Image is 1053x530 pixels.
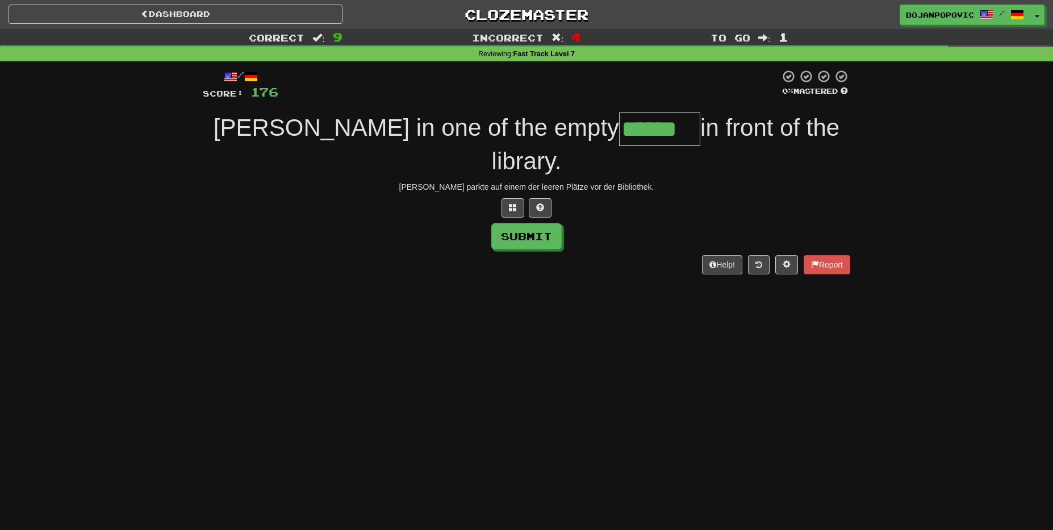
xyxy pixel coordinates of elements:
span: Correct [249,32,304,43]
span: [PERSON_NAME] in one of the empty [214,114,619,141]
div: [PERSON_NAME] parkte auf einem der leeren Plätze vor der Bibliothek. [203,181,850,193]
button: Round history (alt+y) [748,255,770,274]
span: bojanpopovic [906,10,974,20]
button: Single letter hint - you only get 1 per sentence and score half the points! alt+h [529,198,551,218]
strong: Fast Track Level 7 [513,50,575,58]
span: : [312,33,325,43]
span: 0 % [782,86,793,95]
button: Report [804,255,850,274]
a: Clozemaster [360,5,693,24]
span: Score: [203,89,244,98]
span: 4 [571,30,581,44]
span: Incorrect [472,32,544,43]
span: : [551,33,564,43]
div: / [203,69,278,84]
button: Help! [702,255,742,274]
div: Mastered [780,86,850,97]
span: 1 [779,30,788,44]
span: 9 [333,30,342,44]
a: bojanpopovic / [900,5,1030,25]
span: in front of the library. [492,114,840,174]
span: To go [711,32,750,43]
span: : [758,33,771,43]
button: Submit [491,223,562,249]
a: Dashboard [9,5,342,24]
button: Switch sentence to multiple choice alt+p [502,198,524,218]
span: / [999,9,1005,17]
span: 176 [250,85,278,99]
